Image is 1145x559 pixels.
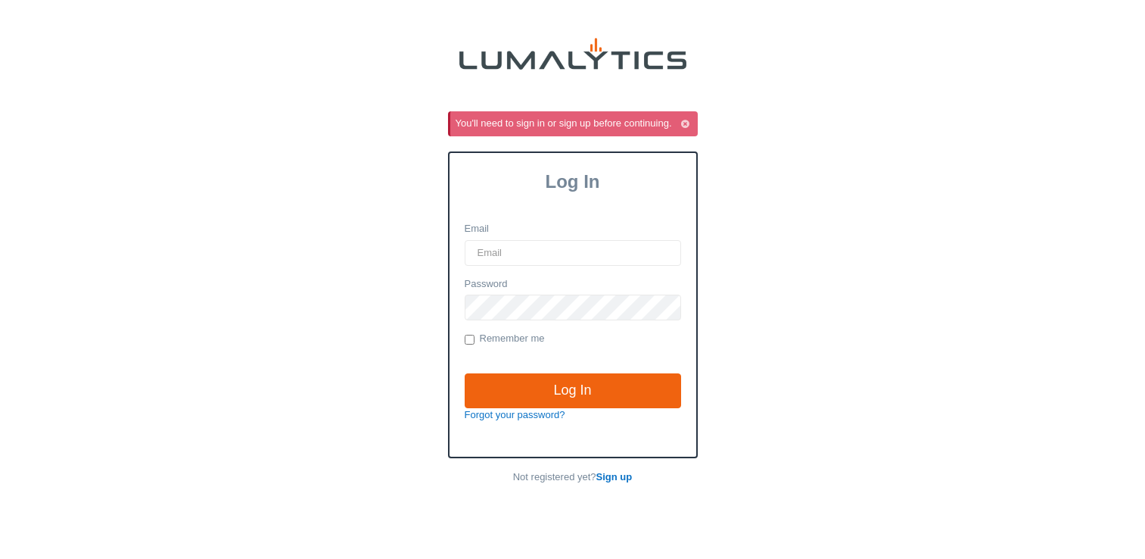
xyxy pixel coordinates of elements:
[465,240,681,266] input: Email
[465,277,508,292] label: Password
[465,373,681,408] input: Log In
[448,470,698,485] p: Not registered yet?
[450,171,696,192] h3: Log In
[465,222,490,236] label: Email
[465,409,565,420] a: Forgot your password?
[465,335,474,345] input: Remember me
[465,332,545,347] label: Remember me
[459,38,686,70] img: lumalytics-black-e9b537c871f77d9ce8d3a6940f85695cd68c596e3f819dc492052d1098752254.png
[456,117,695,131] div: You'll need to sign in or sign up before continuing.
[596,471,633,482] a: Sign up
